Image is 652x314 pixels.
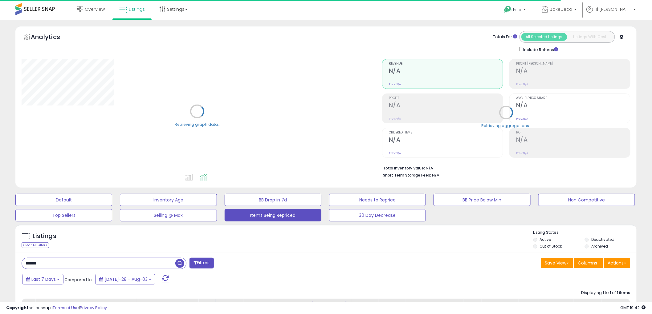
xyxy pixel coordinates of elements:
[275,301,306,308] div: Min Price
[467,301,479,314] div: Ship Price
[85,6,105,12] span: Overview
[504,6,512,13] i: Get Help
[541,258,573,268] button: Save View
[482,123,531,129] div: Retrieving aggregations..
[515,46,566,53] div: Include Returns
[246,301,269,314] div: Fulfillment Cost
[538,194,635,206] button: Non Competitive
[175,122,220,127] div: Retrieving graph data..
[15,209,112,221] button: Top Sellers
[31,276,56,282] span: Last 7 Days
[521,33,567,41] button: All Selected Listings
[120,209,217,221] button: Selling @ Max
[171,301,196,308] div: Fulfillment
[587,6,636,20] a: Hi [PERSON_NAME]
[53,305,79,311] a: Terms of Use
[533,230,637,236] p: Listing States:
[6,305,107,311] div: seller snap | |
[329,209,426,221] button: 30 Day Decrease
[22,274,63,284] button: Last 7 Days
[549,301,571,314] div: Num of Comp.
[591,244,608,249] label: Archived
[15,194,112,206] button: Default
[621,305,646,311] span: 2025-08-11 19:42 GMT
[577,301,599,314] div: Total Rev.
[6,305,29,311] strong: Copyright
[33,232,56,240] h5: Listings
[80,305,107,311] a: Privacy Policy
[581,290,630,296] div: Displaying 1 to 1 of 1 items
[484,301,516,314] div: Current Buybox Price
[381,301,402,314] div: Fulfillable Quantity
[550,6,573,12] span: BakeDeco
[201,301,213,308] div: Cost
[225,194,321,206] button: BB Drop in 7d
[567,33,613,41] button: Listings With Cost
[434,194,530,206] button: BB Price Below Min
[120,194,217,206] button: Inventory Age
[499,1,532,20] a: Help
[540,237,551,242] label: Active
[22,242,49,248] div: Clear All Filters
[104,276,148,282] span: [DATE]-28 - Aug-03
[31,33,72,43] h5: Analytics
[591,237,614,242] label: Deactivated
[513,7,522,12] span: Help
[64,277,93,283] span: Compared to:
[604,258,630,268] button: Actions
[493,34,517,40] div: Totals For
[574,258,603,268] button: Columns
[578,260,597,266] span: Columns
[312,301,348,308] div: [PERSON_NAME]
[408,301,461,308] div: Listed Price
[129,6,145,12] span: Listings
[218,301,241,314] div: Additional Cost
[604,301,627,314] div: Ordered Items
[329,194,426,206] button: Needs to Reprice
[95,274,155,284] button: [DATE]-28 - Aug-03
[139,301,165,308] div: Repricing
[225,209,321,221] button: Items Being Repriced
[595,6,632,12] span: Hi [PERSON_NAME]
[189,258,214,268] button: Filters
[521,301,544,314] div: BB Share 24h.
[38,301,134,308] div: Title
[540,244,562,249] label: Out of Stock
